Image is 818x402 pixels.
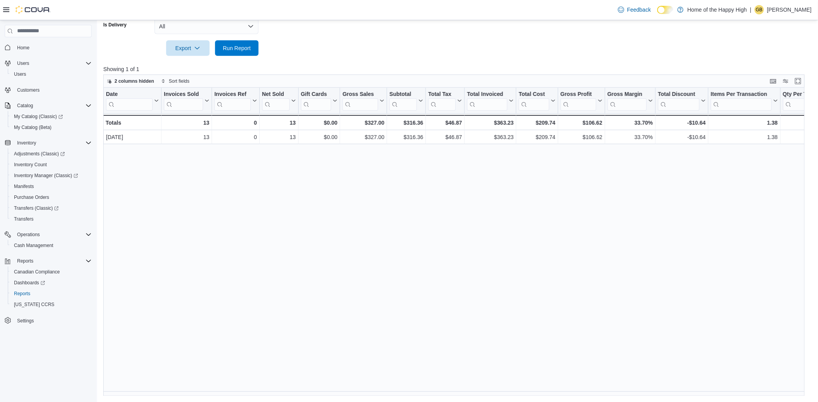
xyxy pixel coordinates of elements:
[2,315,95,326] button: Settings
[2,58,95,69] button: Users
[711,132,778,142] div: 1.38
[11,204,62,213] a: Transfers (Classic)
[14,280,45,286] span: Dashboards
[14,301,54,308] span: [US_STATE] CCRS
[14,43,92,52] span: Home
[301,90,332,110] div: Gift Card Sales
[11,171,92,180] span: Inventory Manager (Classic)
[14,124,52,131] span: My Catalog (Beta)
[214,118,257,127] div: 0
[342,118,384,127] div: $327.00
[769,77,778,86] button: Keyboard shortcuts
[756,5,762,14] span: GB
[11,267,63,277] a: Canadian Compliance
[11,112,92,121] span: My Catalog (Classic)
[11,278,48,287] a: Dashboards
[711,90,772,98] div: Items Per Transaction
[14,113,63,120] span: My Catalog (Classic)
[214,90,250,98] div: Invoices Ref
[14,216,33,222] span: Transfers
[767,5,812,14] p: [PERSON_NAME]
[561,118,603,127] div: $106.62
[14,269,60,275] span: Canadian Compliance
[14,242,53,249] span: Cash Management
[658,90,700,98] div: Total Discount
[262,90,290,98] div: Net Sold
[14,205,59,211] span: Transfers (Classic)
[11,123,92,132] span: My Catalog (Beta)
[608,118,653,127] div: 33.70%
[11,182,37,191] a: Manifests
[14,59,92,68] span: Users
[301,118,338,127] div: $0.00
[8,170,95,181] a: Inventory Manager (Classic)
[155,19,259,34] button: All
[11,160,50,169] a: Inventory Count
[615,2,654,17] a: Feedback
[14,316,37,325] a: Settings
[561,90,596,98] div: Gross Profit
[262,118,296,127] div: 13
[103,22,127,28] label: Is Delivery
[658,118,706,127] div: -$10.64
[158,77,193,86] button: Sort fields
[428,90,456,110] div: Total Tax
[8,181,95,192] button: Manifests
[8,148,95,159] a: Adjustments (Classic)
[8,299,95,310] button: [US_STATE] CCRS
[519,90,549,98] div: Total Cost
[5,39,92,346] nav: Complex example
[115,78,154,84] span: 2 columns hidden
[561,90,596,110] div: Gross Profit
[608,90,653,110] button: Gross Margin
[166,40,210,56] button: Export
[657,6,674,14] input: Dark Mode
[342,90,378,110] div: Gross Sales
[106,90,159,110] button: Date
[11,289,92,298] span: Reports
[2,256,95,266] button: Reports
[389,90,423,110] button: Subtotal
[14,172,78,179] span: Inventory Manager (Classic)
[608,90,647,110] div: Gross Margin
[11,70,92,79] span: Users
[8,240,95,251] button: Cash Management
[106,132,159,142] div: [DATE]
[103,65,812,73] p: Showing 1 of 1
[627,6,651,14] span: Feedback
[11,241,92,250] span: Cash Management
[301,90,332,98] div: Gift Cards
[14,315,92,325] span: Settings
[17,140,36,146] span: Inventory
[2,42,95,53] button: Home
[14,101,36,110] button: Catalog
[14,230,43,239] button: Operations
[711,90,772,110] div: Items Per Transaction
[106,90,153,98] div: Date
[8,214,95,224] button: Transfers
[688,5,747,14] p: Home of the Happy High
[14,256,92,266] span: Reports
[11,112,66,121] a: My Catalog (Classic)
[711,90,778,110] button: Items Per Transaction
[14,151,65,157] span: Adjustments (Classic)
[428,132,462,142] div: $46.87
[428,90,462,110] button: Total Tax
[17,87,40,93] span: Customers
[16,6,50,14] img: Cova
[8,111,95,122] a: My Catalog (Classic)
[11,149,68,158] a: Adjustments (Classic)
[467,90,507,110] div: Total Invoiced
[14,71,26,77] span: Users
[262,132,296,142] div: 13
[214,90,257,110] button: Invoices Ref
[389,132,423,142] div: $316.36
[467,132,514,142] div: $363.23
[11,204,92,213] span: Transfers (Classic)
[17,231,40,238] span: Operations
[14,138,39,148] button: Inventory
[14,230,92,239] span: Operations
[17,60,29,66] span: Users
[164,118,209,127] div: 13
